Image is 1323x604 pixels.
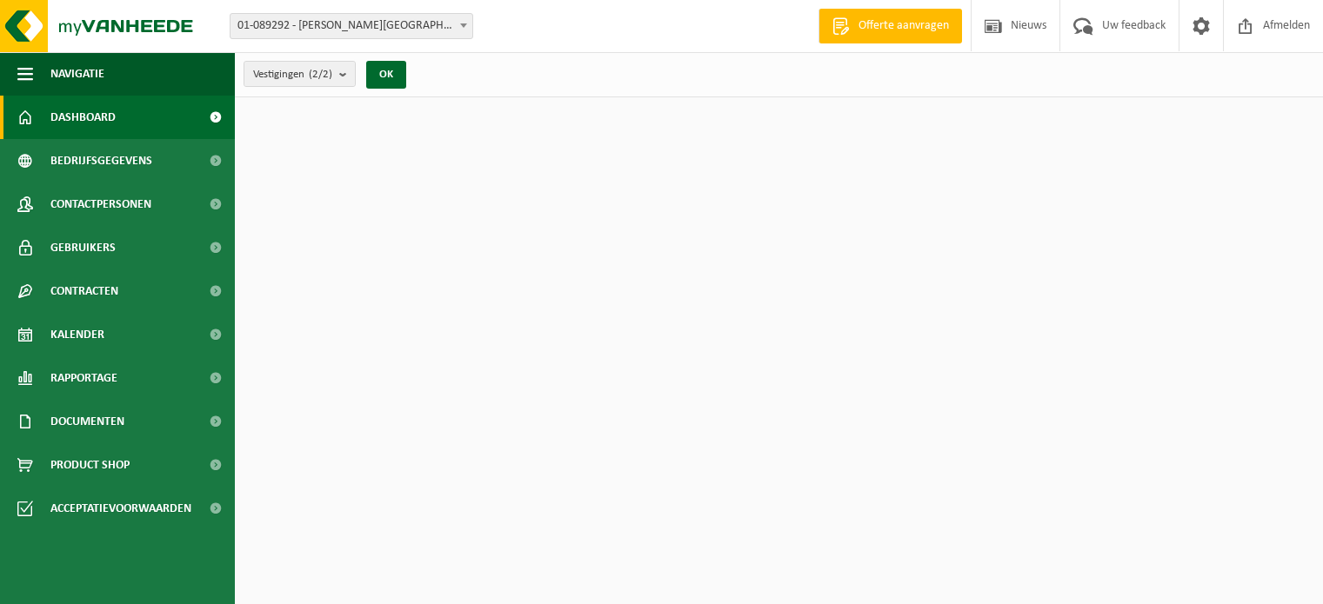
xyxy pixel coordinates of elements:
span: Contracten [50,269,118,313]
span: Documenten [50,400,124,443]
span: Acceptatievoorwaarden [50,487,191,530]
span: Gebruikers [50,226,116,269]
span: 01-089292 - KSA REINAART - BELSELE [230,13,473,39]
span: Dashboard [50,96,116,139]
span: Offerte aanvragen [854,17,953,35]
span: Kalender [50,313,104,356]
span: Vestigingen [253,62,332,88]
span: Contactpersonen [50,183,151,226]
span: Rapportage [50,356,117,400]
span: 01-089292 - KSA REINAART - BELSELE [231,14,472,38]
span: Product Shop [50,443,130,487]
button: Vestigingen(2/2) [244,61,356,87]
button: OK [366,61,406,89]
span: Navigatie [50,52,104,96]
span: Bedrijfsgegevens [50,139,152,183]
a: Offerte aanvragen [819,9,962,43]
count: (2/2) [309,69,332,80]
